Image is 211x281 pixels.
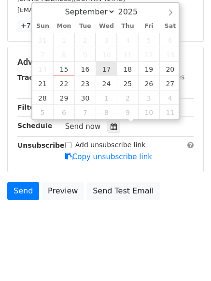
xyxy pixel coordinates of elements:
span: September 13, 2025 [159,47,181,62]
span: September 21, 2025 [32,76,54,90]
span: September 10, 2025 [96,47,117,62]
span: September 4, 2025 [117,33,138,47]
span: September 22, 2025 [53,76,74,90]
span: October 7, 2025 [74,105,96,119]
strong: Schedule [17,122,52,129]
span: September 2, 2025 [74,33,96,47]
span: October 5, 2025 [32,105,54,119]
span: September 9, 2025 [74,47,96,62]
span: Sat [159,23,181,29]
span: September 5, 2025 [138,33,159,47]
span: September 12, 2025 [138,47,159,62]
span: October 4, 2025 [159,90,181,105]
span: Wed [96,23,117,29]
span: September 16, 2025 [74,62,96,76]
label: Add unsubscribe link [75,140,146,150]
strong: Filters [17,103,42,111]
span: September 14, 2025 [32,62,54,76]
h5: Advanced [17,57,194,67]
span: Sun [32,23,54,29]
span: September 25, 2025 [117,76,138,90]
a: Preview [42,182,84,200]
span: September 20, 2025 [159,62,181,76]
span: September 24, 2025 [96,76,117,90]
a: +7 more [17,20,54,32]
span: September 29, 2025 [53,90,74,105]
span: Thu [117,23,138,29]
span: September 3, 2025 [96,33,117,47]
small: [EMAIL_ADDRESS][US_STATE][DOMAIN_NAME] [17,6,160,13]
a: Send [7,182,39,200]
span: September 11, 2025 [117,47,138,62]
a: Send Test Email [86,182,160,200]
span: October 3, 2025 [138,90,159,105]
input: Year [115,7,150,16]
span: October 8, 2025 [96,105,117,119]
span: October 11, 2025 [159,105,181,119]
span: Fri [138,23,159,29]
span: Send now [65,122,101,131]
span: September 17, 2025 [96,62,117,76]
span: September 18, 2025 [117,62,138,76]
span: September 19, 2025 [138,62,159,76]
span: September 8, 2025 [53,47,74,62]
span: September 7, 2025 [32,47,54,62]
iframe: Chat Widget [163,235,211,281]
span: September 27, 2025 [159,76,181,90]
span: October 1, 2025 [96,90,117,105]
span: September 15, 2025 [53,62,74,76]
a: Copy unsubscribe link [65,153,152,161]
span: September 1, 2025 [53,33,74,47]
span: September 30, 2025 [74,90,96,105]
span: October 10, 2025 [138,105,159,119]
span: October 9, 2025 [117,105,138,119]
span: October 2, 2025 [117,90,138,105]
span: Mon [53,23,74,29]
span: October 6, 2025 [53,105,74,119]
span: September 23, 2025 [74,76,96,90]
span: September 28, 2025 [32,90,54,105]
span: August 31, 2025 [32,33,54,47]
span: Tue [74,23,96,29]
span: September 6, 2025 [159,33,181,47]
span: September 26, 2025 [138,76,159,90]
strong: Unsubscribe [17,141,65,149]
strong: Tracking [17,74,50,81]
